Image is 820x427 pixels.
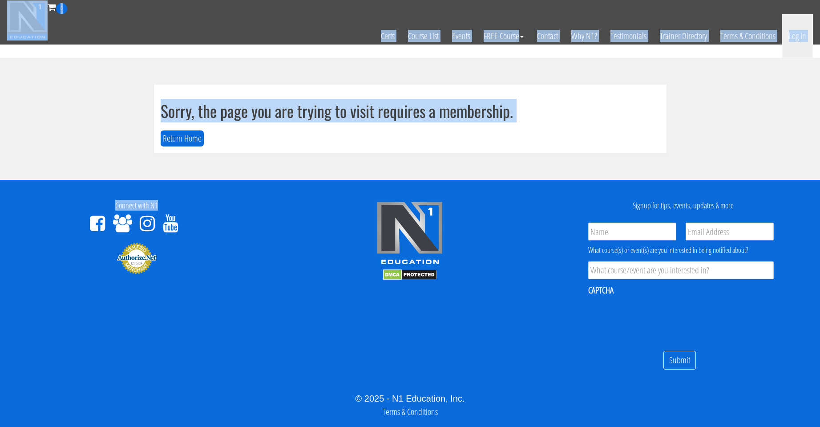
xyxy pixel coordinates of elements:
input: What course/event are you interested in? [588,261,774,279]
a: Events [445,14,477,58]
a: Terms & Conditions [714,14,782,58]
a: 0 [48,1,67,13]
img: DMCA.com Protection Status [383,269,437,280]
a: Testimonials [604,14,653,58]
a: Trainer Directory [653,14,714,58]
label: CAPTCHA [588,285,614,296]
a: Terms & Conditions [383,406,438,418]
a: Certs [374,14,401,58]
div: © 2025 - N1 Education, Inc. [7,392,813,405]
a: Why N1? [565,14,604,58]
input: Submit [663,351,696,370]
img: n1-edu-logo [376,201,443,267]
a: Log In [782,14,813,58]
iframe: reCAPTCHA [588,302,723,337]
a: Course List [401,14,445,58]
span: 0 [56,3,67,14]
a: FREE Course [477,14,530,58]
div: What course(s) or event(s) are you interested in being notified about? [588,245,774,256]
input: Email Address [686,223,774,240]
h1: Sorry, the page you are trying to visit requires a membership. [161,102,660,120]
h4: Signup for tips, events, updates & more [553,201,813,210]
img: n1-education [7,0,48,41]
button: Return Home [161,130,204,147]
input: Name [588,223,676,240]
img: Authorize.Net Merchant - Click to Verify [117,242,157,274]
h4: Connect with N1 [7,201,267,210]
a: Contact [530,14,565,58]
